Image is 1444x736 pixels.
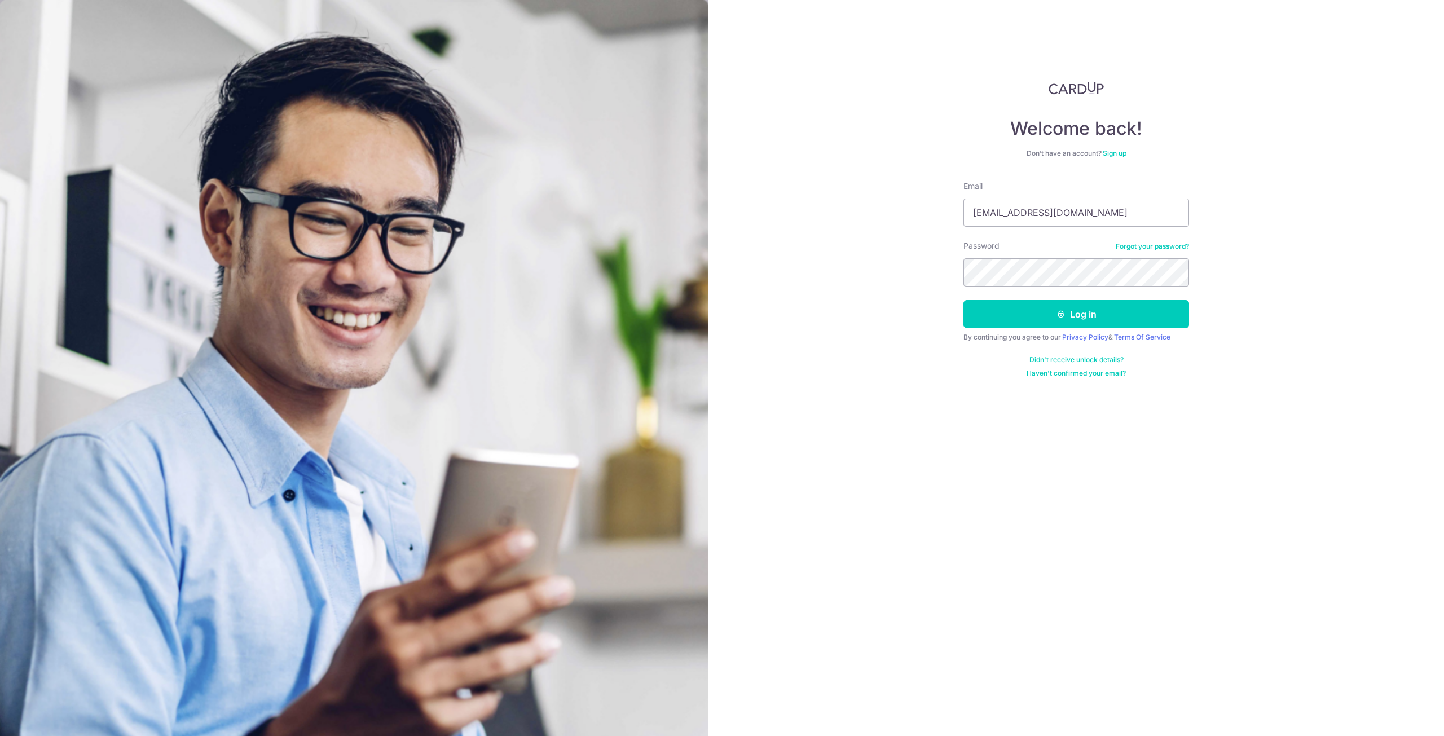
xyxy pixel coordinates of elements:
[1116,242,1189,251] a: Forgot your password?
[1114,333,1170,341] a: Terms Of Service
[1103,149,1126,157] a: Sign up
[963,333,1189,342] div: By continuing you agree to our &
[1027,369,1126,378] a: Haven't confirmed your email?
[963,149,1189,158] div: Don’t have an account?
[1062,333,1108,341] a: Privacy Policy
[963,240,1000,252] label: Password
[963,117,1189,140] h4: Welcome back!
[963,300,1189,328] button: Log in
[963,199,1189,227] input: Enter your Email
[1049,81,1104,95] img: CardUp Logo
[1029,355,1124,364] a: Didn't receive unlock details?
[963,180,983,192] label: Email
